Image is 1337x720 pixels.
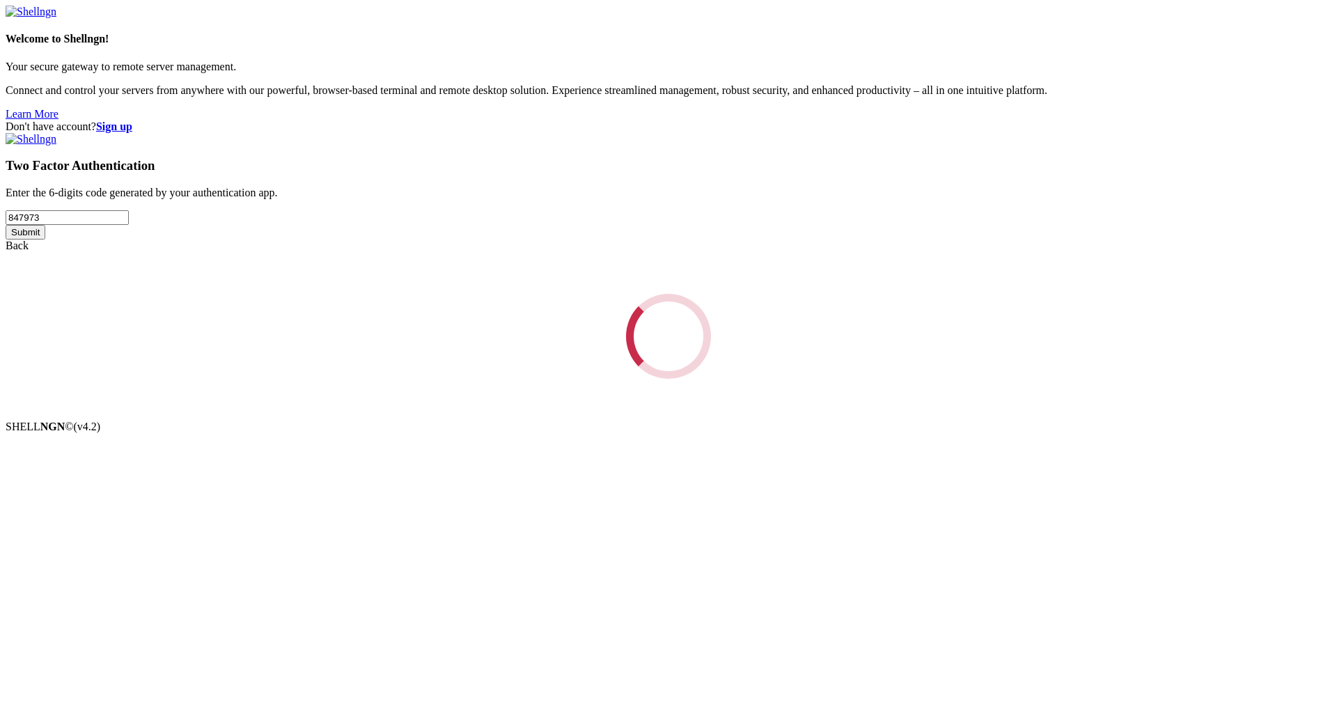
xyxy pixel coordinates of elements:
div: Loading... [622,290,714,382]
a: Back [6,240,29,251]
p: Enter the 6-digits code generated by your authentication app. [6,187,1331,199]
a: Sign up [96,120,132,132]
b: NGN [40,421,65,432]
input: Submit [6,225,45,240]
p: Your secure gateway to remote server management. [6,61,1331,73]
span: 4.2.0 [74,421,101,432]
p: Connect and control your servers from anywhere with our powerful, browser-based terminal and remo... [6,84,1331,97]
img: Shellngn [6,6,56,18]
span: SHELL © [6,421,100,432]
h4: Welcome to Shellngn! [6,33,1331,45]
div: Don't have account? [6,120,1331,133]
a: Learn More [6,108,58,120]
h3: Two Factor Authentication [6,158,1331,173]
img: Shellngn [6,133,56,146]
input: Two factor code [6,210,129,225]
